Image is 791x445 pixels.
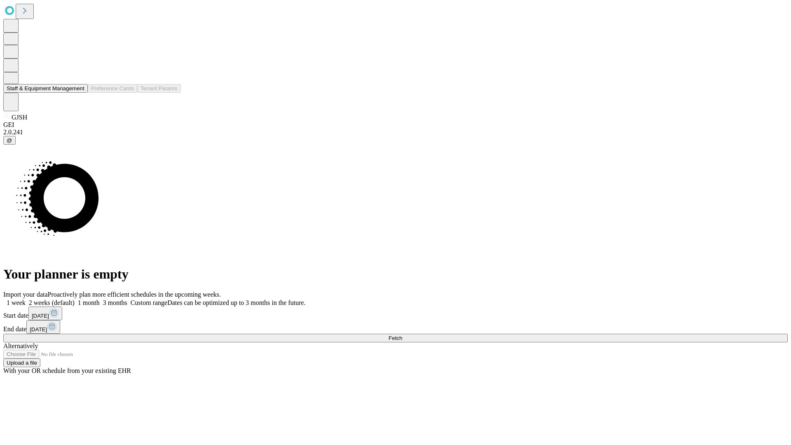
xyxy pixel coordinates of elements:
button: Fetch [3,334,788,342]
span: [DATE] [32,313,49,319]
span: With your OR schedule from your existing EHR [3,367,131,374]
span: 1 month [78,299,100,306]
span: [DATE] [30,326,47,333]
button: @ [3,136,16,145]
span: Alternatively [3,342,38,349]
h1: Your planner is empty [3,267,788,282]
div: Start date [3,307,788,320]
span: GJSH [12,114,27,121]
button: Tenant Params [137,84,181,93]
button: [DATE] [28,307,62,320]
span: 2 weeks (default) [29,299,75,306]
button: [DATE] [26,320,60,334]
div: 2.0.241 [3,129,788,136]
span: Import your data [3,291,48,298]
div: End date [3,320,788,334]
button: Preference Cards [88,84,137,93]
span: @ [7,137,12,143]
span: Proactively plan more efficient schedules in the upcoming weeks. [48,291,221,298]
span: 1 week [7,299,26,306]
button: Staff & Equipment Management [3,84,88,93]
button: Upload a file [3,358,40,367]
span: Fetch [388,335,402,341]
div: GEI [3,121,788,129]
span: 3 months [103,299,127,306]
span: Custom range [131,299,167,306]
span: Dates can be optimized up to 3 months in the future. [167,299,305,306]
